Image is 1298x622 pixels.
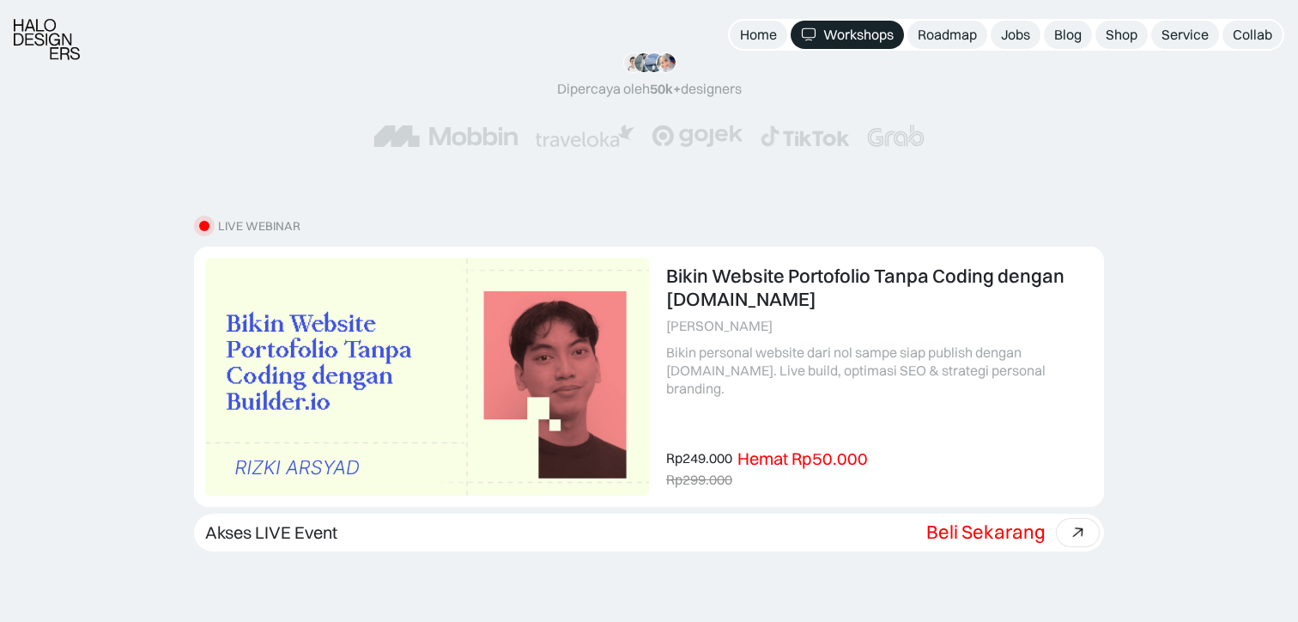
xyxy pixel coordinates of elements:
span: 50k+ [650,80,681,97]
div: Service [1162,26,1209,44]
a: Workshops [791,21,904,49]
div: Dipercaya oleh designers [557,80,742,98]
div: Workshops [823,26,894,44]
div: Shop [1106,26,1137,44]
a: Collab [1222,21,1283,49]
a: Akses LIVE EventBeli Sekarang [194,514,1104,552]
a: Shop [1095,21,1148,49]
div: Jobs [1001,26,1030,44]
div: Collab [1233,26,1272,44]
div: Home [740,26,777,44]
div: Rp249.000 [666,449,732,467]
a: Jobs [991,21,1040,49]
div: Beli Sekarang [926,521,1046,543]
a: Blog [1044,21,1092,49]
a: Service [1151,21,1219,49]
div: Roadmap [918,26,977,44]
div: Hemat Rp50.000 [737,448,868,469]
div: Blog [1054,26,1082,44]
div: Akses LIVE Event [205,522,337,543]
a: Roadmap [907,21,987,49]
a: Home [730,21,787,49]
div: Rp299.000 [666,471,732,489]
div: LIVE WEBINAR [218,219,300,234]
